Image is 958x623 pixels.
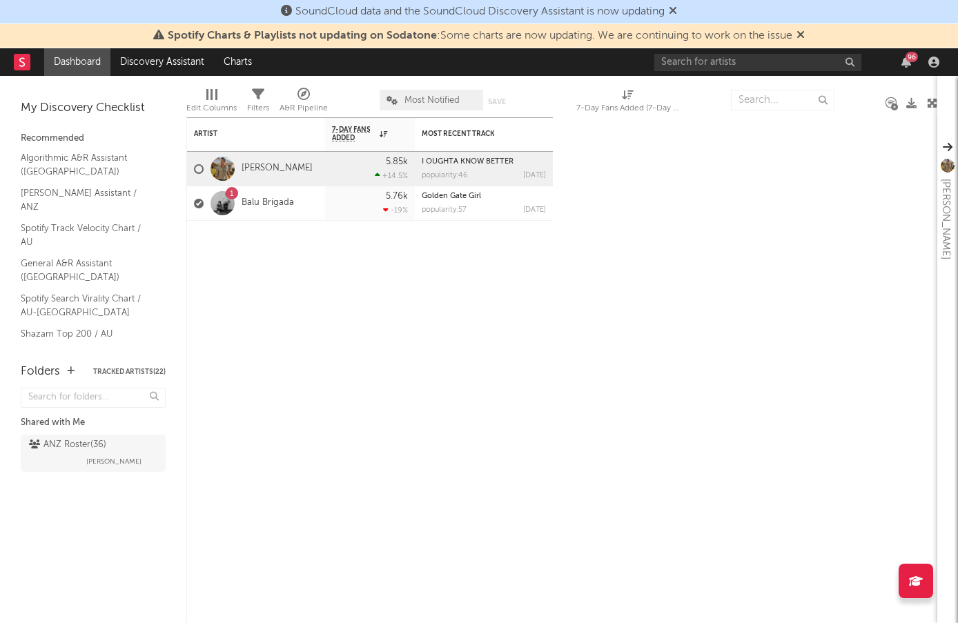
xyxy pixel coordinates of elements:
a: ANZ Roster(36)[PERSON_NAME] [21,435,166,472]
input: Search for folders... [21,388,166,408]
div: Edit Columns [186,100,237,117]
div: My Discovery Checklist [21,100,166,117]
a: Spotify Track Velocity Chart / AU [21,221,152,249]
a: Algorithmic A&R Assistant ([GEOGRAPHIC_DATA]) [21,150,152,179]
div: Filters [247,83,269,123]
div: 7-Day Fans Added (7-Day Fans Added) [576,100,680,117]
span: [PERSON_NAME] [86,453,141,470]
span: Dismiss [669,6,677,17]
div: Edit Columns [186,83,237,123]
div: Artist [194,130,297,138]
div: Recommended [21,130,166,147]
div: [DATE] [523,172,546,179]
div: Folders [21,364,60,380]
button: 96 [901,57,911,68]
span: Dismiss [796,30,805,41]
div: [PERSON_NAME] [937,179,954,259]
a: Shazam Top 200 / AU [21,326,152,342]
a: [PERSON_NAME] Assistant / ANZ [21,186,152,214]
div: Shared with Me [21,415,166,431]
a: I OUGHTA KNOW BETTER [422,158,514,166]
div: -19 % [383,206,408,215]
a: Discovery Assistant [110,48,214,76]
div: ANZ Roster ( 36 ) [29,437,106,453]
a: Dashboard [44,48,110,76]
a: General A&R Assistant ([GEOGRAPHIC_DATA]) [21,256,152,284]
a: Golden Gate Girl [422,192,481,200]
div: I OUGHTA KNOW BETTER [422,158,546,166]
div: 7-Day Fans Added (7-Day Fans Added) [576,83,680,123]
div: 5.85k [386,157,408,166]
div: popularity: 57 [422,206,467,214]
div: +14.5 % [375,171,408,180]
a: [PERSON_NAME] [242,163,313,175]
div: [DATE] [523,206,546,214]
span: Most Notified [404,96,460,105]
div: A&R Pipeline [280,100,328,117]
a: Balu Brigada [242,197,294,209]
button: Tracked Artists(22) [93,368,166,375]
div: Filters [247,100,269,117]
div: popularity: 46 [422,172,468,179]
a: Charts [214,48,262,76]
span: : Some charts are now updating. We are continuing to work on the issue [168,30,792,41]
div: Golden Gate Girl [422,192,546,200]
input: Search... [731,90,834,110]
span: Spotify Charts & Playlists not updating on Sodatone [168,30,437,41]
div: 5.76k [386,192,408,201]
input: Search for artists [654,54,861,71]
button: Save [488,98,506,106]
span: SoundCloud data and the SoundCloud Discovery Assistant is now updating [295,6,665,17]
div: Most Recent Track [422,130,525,138]
a: Spotify Search Virality Chart / AU-[GEOGRAPHIC_DATA] [21,291,152,319]
div: 96 [906,52,918,62]
div: A&R Pipeline [280,83,328,123]
span: 7-Day Fans Added [332,126,376,142]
